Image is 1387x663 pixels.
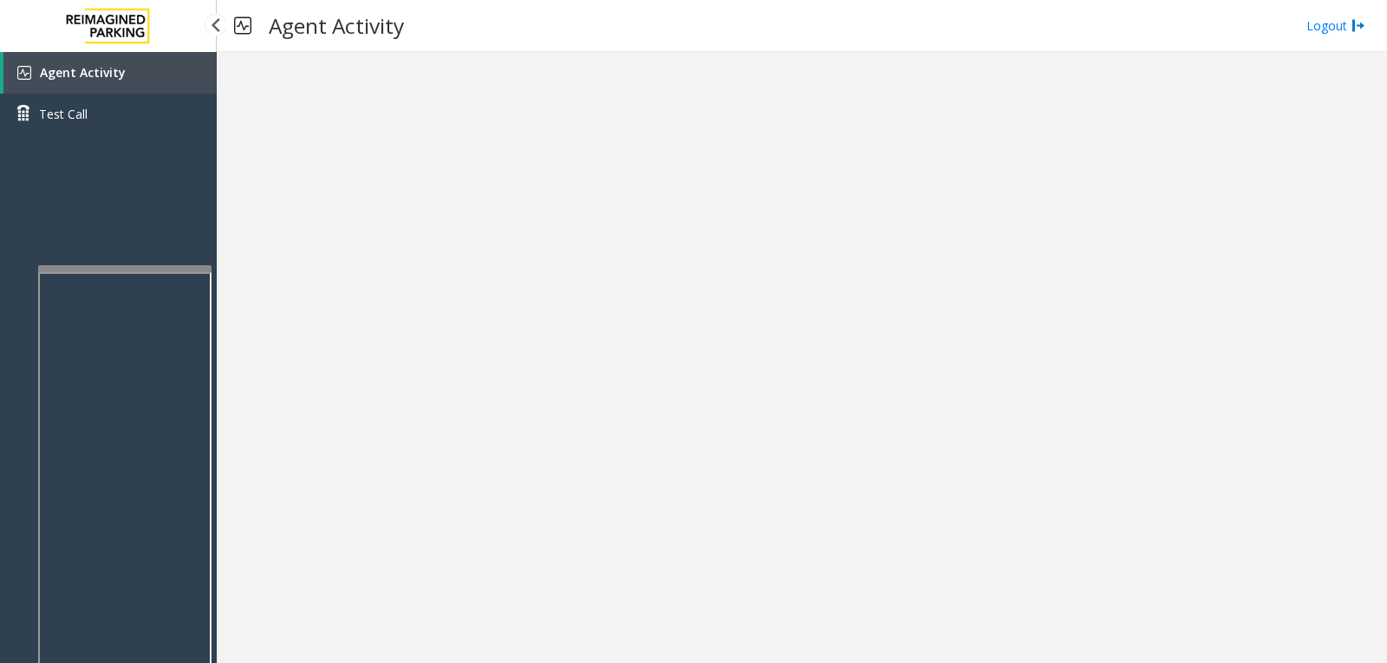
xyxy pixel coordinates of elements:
span: Test Call [39,105,88,123]
span: Agent Activity [40,64,126,81]
img: 'icon' [17,66,31,80]
h3: Agent Activity [260,4,413,47]
img: pageIcon [234,4,251,47]
a: Logout [1306,16,1365,35]
a: Agent Activity [3,52,217,94]
img: logout [1351,16,1365,35]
